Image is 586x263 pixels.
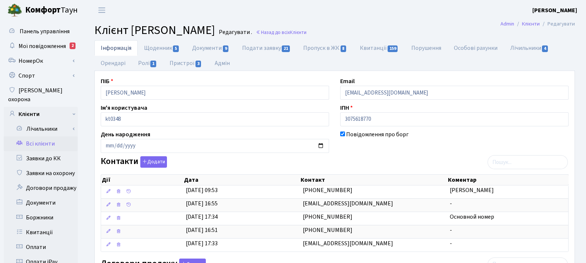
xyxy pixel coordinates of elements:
[300,175,447,185] th: Контакт
[4,68,78,83] a: Спорт
[140,156,167,168] button: Контакти
[101,130,150,139] label: День народження
[4,225,78,240] a: Квитанції
[94,55,132,71] a: Орендарі
[388,45,398,52] span: 159
[532,6,577,15] a: [PERSON_NAME]
[290,29,307,36] span: Клієнти
[217,29,252,36] small: Редагувати .
[7,3,22,18] img: logo.png
[303,186,352,194] span: [PHONE_NUMBER]
[132,55,163,71] a: Ролі
[20,27,70,35] span: Панель управління
[25,4,78,17] span: Таун
[4,83,78,107] a: [PERSON_NAME] охорона
[282,45,290,52] span: 21
[94,40,138,56] a: Інформація
[4,136,78,151] a: Всі клієнти
[340,77,355,86] label: Email
[150,61,156,67] span: 1
[4,166,78,181] a: Заявки на охорону
[183,175,300,185] th: Дата
[101,77,113,86] label: ПІБ
[163,55,208,71] a: Пристрої
[341,45,346,52] span: 8
[303,239,393,247] span: [EMAIL_ADDRESS][DOMAIN_NAME]
[297,40,353,56] a: Пропуск в ЖК
[19,42,66,50] span: Мої повідомлення
[542,45,548,52] span: 4
[93,4,111,16] button: Переключити навігацію
[236,40,297,56] a: Подати заявку
[504,40,555,56] a: Лічильники
[540,20,575,28] li: Редагувати
[340,103,353,112] label: ІПН
[138,40,186,56] a: Щоденник
[4,107,78,122] a: Клієнти
[186,40,235,56] a: Документи
[101,175,183,185] th: Дії
[4,240,78,255] a: Оплати
[450,199,452,208] span: -
[4,39,78,54] a: Мої повідомлення2
[447,175,569,185] th: Коментар
[223,45,229,52] span: 9
[450,186,494,194] span: [PERSON_NAME]
[346,130,409,139] label: Повідомлення про борг
[4,181,78,195] a: Договори продажу
[256,29,307,36] a: Назад до всіхКлієнти
[488,155,568,169] input: Пошук...
[450,239,452,247] span: -
[101,156,167,168] label: Контакти
[4,24,78,39] a: Панель управління
[405,40,448,56] a: Порушення
[186,186,218,194] span: [DATE] 09:53
[448,40,504,56] a: Особові рахунки
[94,22,215,39] span: Клієнт [PERSON_NAME]
[450,213,494,221] span: Основной номер
[186,226,218,234] span: [DATE] 16:51
[173,45,179,52] span: 5
[70,42,76,49] div: 2
[450,226,452,234] span: -
[138,155,167,168] a: Додати
[532,6,577,14] b: [PERSON_NAME]
[186,213,218,221] span: [DATE] 17:34
[4,151,78,166] a: Заявки до КК
[489,16,586,32] nav: breadcrumb
[4,54,78,68] a: НомерОк
[500,20,514,28] a: Admin
[303,213,352,221] span: [PHONE_NUMBER]
[9,122,78,136] a: Лічильники
[4,210,78,225] a: Боржники
[101,103,147,112] label: Ім'я користувача
[303,226,352,234] span: [PHONE_NUMBER]
[4,195,78,210] a: Документи
[25,4,61,16] b: Комфорт
[195,61,201,67] span: 3
[522,20,540,28] a: Клієнти
[186,239,218,247] span: [DATE] 17:33
[303,199,393,208] span: [EMAIL_ADDRESS][DOMAIN_NAME]
[354,40,405,56] a: Квитанції
[208,55,236,71] a: Адмін
[186,199,218,208] span: [DATE] 16:55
